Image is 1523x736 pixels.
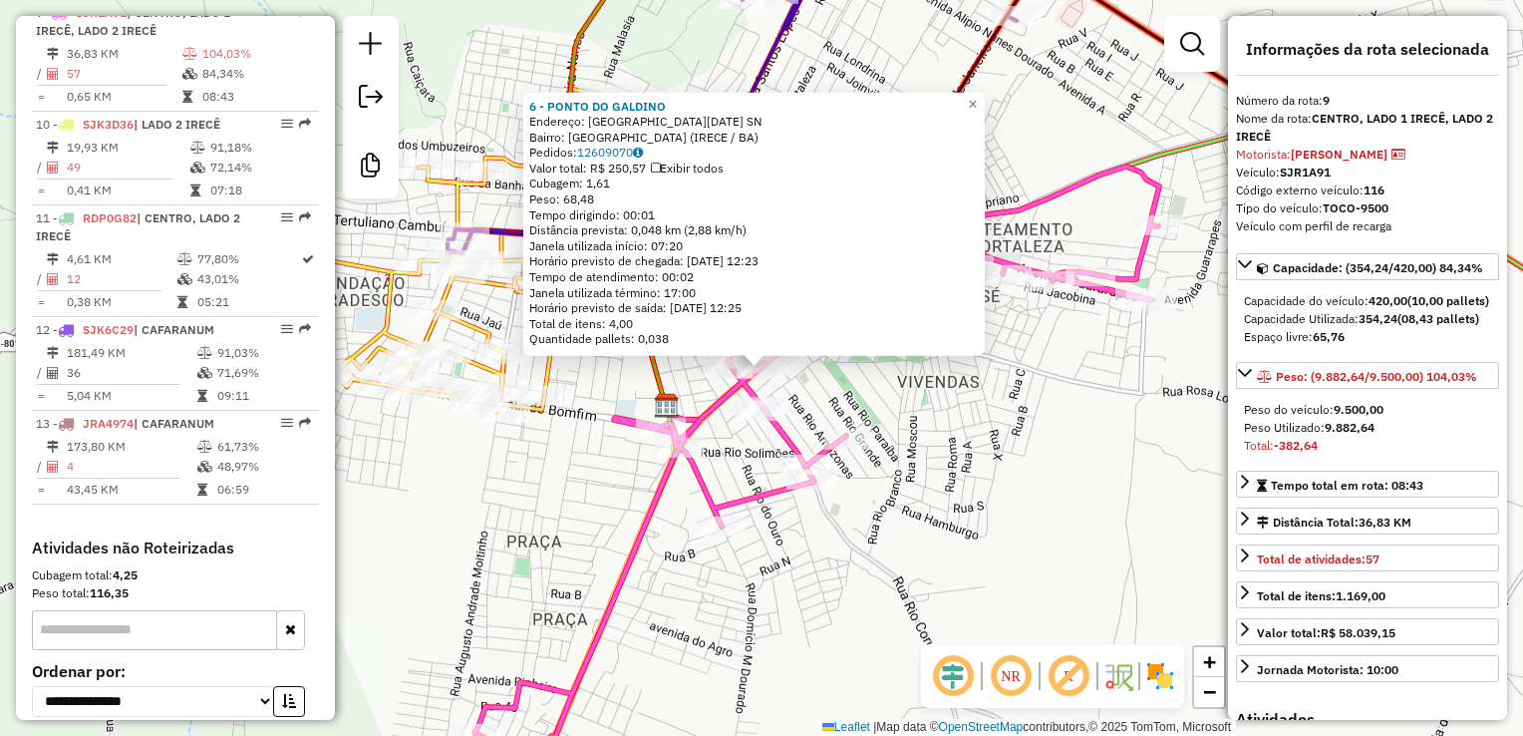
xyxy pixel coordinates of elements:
div: Veículo: [1236,164,1499,182]
img: Exibir/Ocultar setores [1144,660,1176,692]
div: Jornada Motorista: 10:00 [1257,661,1398,679]
td: 104,03% [201,44,311,64]
span: Capacidade: (354,24/420,00) 84,34% [1273,260,1483,275]
i: Total de Atividades [47,367,59,379]
strong: 6 - PONTO DO GALDINO [529,98,666,113]
a: Peso: (9.882,64/9.500,00) 104,03% [1236,362,1499,389]
a: 12609070 [577,145,643,160]
strong: 420,00 [1369,293,1407,308]
a: Exportar sessão [351,77,391,122]
td: 07:18 [209,181,310,200]
td: 0,41 KM [66,181,189,200]
i: % de utilização do peso [190,142,205,154]
strong: 354,24 [1359,311,1397,326]
i: Distância Total [47,347,59,359]
div: Total de itens: 4,00 [529,316,979,332]
img: Fluxo de ruas [1102,660,1134,692]
div: Código externo veículo: [1236,182,1499,199]
td: / [36,457,46,477]
i: Total de Atividades [47,461,59,473]
span: 11 - [36,210,240,243]
a: Jornada Motorista: 10:00 [1236,655,1499,682]
div: Total de itens: [1257,587,1385,605]
div: Map data © contributors,© 2025 TomTom, Microsoft [817,719,1236,736]
a: Zoom out [1194,677,1224,707]
span: | [873,720,876,734]
i: % de utilização do peso [197,441,212,453]
div: Cubagem total: [32,566,319,584]
span: Total de atividades: [1257,552,1379,566]
td: 08:43 [201,87,311,107]
strong: TOCO-9500 [1323,200,1388,215]
td: 61,73% [216,437,311,457]
span: JRA4974 [83,416,134,431]
i: Tempo total em rota [177,296,187,308]
em: Rota exportada [299,323,311,335]
td: = [36,292,46,312]
span: RDP0G82 [83,210,137,225]
h4: Informações da rota selecionada [1236,40,1499,59]
div: Horário previsto de chegada: [DATE] 12:23 [529,253,979,269]
div: Peso: (9.882,64/9.500,00) 104,03% [1236,393,1499,463]
td: 5,04 KM [66,386,196,406]
span: SJK3D36 [83,117,134,132]
a: Exibir filtros [1172,24,1212,64]
i: Observações [633,147,643,159]
i: Total de Atividades [47,273,59,285]
td: 48,97% [216,457,311,477]
label: Ordenar por: [32,659,319,683]
em: Rota exportada [299,417,311,429]
i: % de utilização da cubagem [190,162,205,174]
td: = [36,87,46,107]
span: | CENTRO, LADO 2 IRECÊ [36,210,240,243]
i: % de utilização da cubagem [197,461,212,473]
a: Tempo total em rota: 08:43 [1236,471,1499,498]
td: / [36,363,46,383]
span: Ocultar deslocamento [929,652,977,700]
span: Peso: (9.882,64/9.500,00) 104,03% [1276,369,1477,384]
strong: 9 [1323,93,1330,108]
i: % de utilização do peso [197,347,212,359]
h4: Atividades [1236,710,1499,729]
a: Nova sessão e pesquisa [351,24,391,69]
strong: CENTRO, LADO 1 IRECÊ, LADO 2 IRECÊ [1236,111,1493,144]
strong: R$ 58.039,15 [1321,625,1395,640]
div: Capacidade: (354,24/420,00) 84,34% [1236,284,1499,354]
div: Tempo dirigindo: 00:01 [529,207,979,223]
td: 0,65 KM [66,87,181,107]
span: | CAFARANUM [134,322,214,337]
a: OpenStreetMap [939,720,1024,734]
div: Capacidade Utilizada: [1244,310,1491,328]
td: 43,45 KM [66,480,196,500]
span: Exibir todos [651,161,724,176]
em: Opções [281,118,293,130]
span: 10 - [36,117,220,132]
div: Janela utilizada início: 07:20 [529,238,979,254]
strong: 57 [1366,552,1379,566]
strong: 4,25 [113,567,138,582]
td: 49 [66,158,189,178]
span: 36,83 KM [1359,515,1411,530]
strong: 116,35 [90,585,129,600]
td: 12 [66,269,176,289]
em: Opções [281,323,293,335]
td: 19,93 KM [66,138,189,158]
td: 36 [66,363,196,383]
strong: 65,76 [1313,329,1345,344]
span: | CAFARANUM [134,416,214,431]
i: Distância Total [47,48,59,60]
div: Distância Total: [1257,514,1411,532]
div: Janela utilizada término: 17:00 [529,284,979,300]
td: 181,49 KM [66,343,196,363]
div: Peso Utilizado: [1244,419,1491,437]
td: 71,69% [216,363,311,383]
td: 84,34% [201,64,311,84]
div: Nome da rota: [1236,110,1499,146]
i: Total de Atividades [47,162,59,174]
div: Peso total: [32,584,319,602]
div: Endereço: [GEOGRAPHIC_DATA][DATE] SN [529,114,979,130]
div: Valor total: R$ 250,57 [529,161,979,177]
strong: 9.882,64 [1325,420,1374,435]
strong: -382,64 [1274,438,1318,453]
td: 72,14% [209,158,310,178]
